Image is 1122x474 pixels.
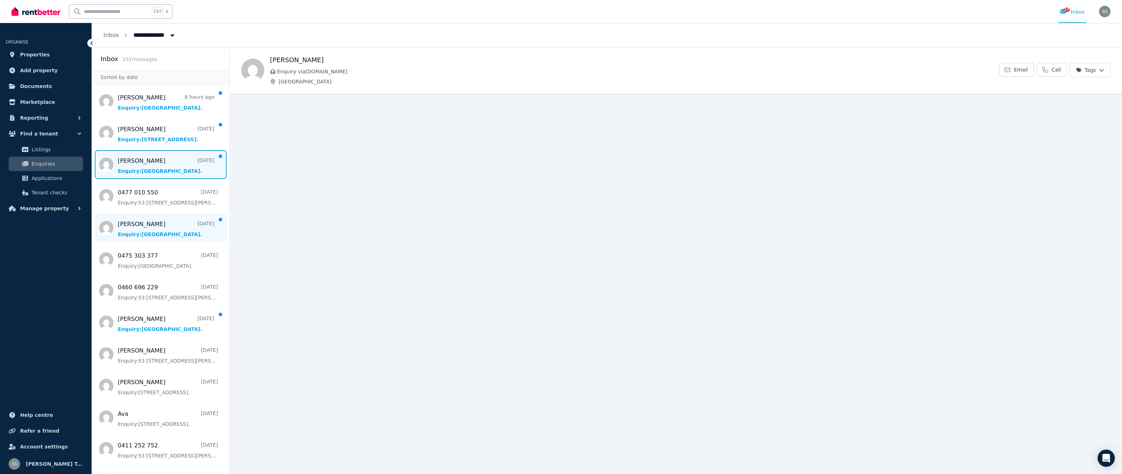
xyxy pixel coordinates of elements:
span: [PERSON_NAME] Total Real Estate [26,460,83,468]
span: Email [1014,66,1028,73]
h2: Inbox [101,54,118,64]
span: Enquiry via [DOMAIN_NAME] [277,68,999,75]
a: Account settings [6,440,86,454]
span: Add property [20,66,58,75]
a: Listings [9,142,83,157]
a: Enquiries [9,157,83,171]
span: Ctrl [152,7,163,16]
button: Find a tenant [6,126,86,141]
a: Call [1037,63,1067,77]
a: 0460 696 229[DATE]Enquiry:53 [STREET_ADDRESS][PERSON_NAME]. [118,283,218,301]
a: [PERSON_NAME][DATE]Enquiry:[GEOGRAPHIC_DATA]. [118,220,214,238]
a: Help centre [6,408,86,422]
span: Reporting [20,114,48,122]
img: RentBetter [11,6,60,17]
button: Tags [1070,63,1111,77]
span: Tenant checks [32,188,80,197]
span: Marketplace [20,98,55,106]
a: 0477 010 550[DATE]Enquiry:53 [STREET_ADDRESS][PERSON_NAME]. [118,188,218,206]
span: Listings [32,145,80,154]
a: Marketplace [6,95,86,109]
a: [PERSON_NAME]8 hours agoEnquiry:[GEOGRAPHIC_DATA]. [118,93,214,111]
a: Email [999,63,1034,77]
a: [PERSON_NAME][DATE]Enquiry:53 [STREET_ADDRESS][PERSON_NAME]. [118,346,218,364]
span: Tags [1076,66,1096,74]
span: Call [1052,66,1061,73]
span: ORGANISE [6,40,28,45]
span: k [166,9,168,14]
span: Enquiries [32,160,80,168]
a: Add property [6,63,86,78]
a: [PERSON_NAME][DATE]Enquiry:[GEOGRAPHIC_DATA]. [118,157,214,175]
div: Sorted by date [92,70,229,84]
a: [PERSON_NAME][DATE]Enquiry:[GEOGRAPHIC_DATA]. [118,315,214,333]
span: 151 message s [122,56,157,62]
a: Ava[DATE]Enquiry:[STREET_ADDRESS]. [118,410,218,428]
img: Sue Seivers Total Real Estate [1099,6,1111,17]
span: Help centre [20,411,53,419]
span: Documents [20,82,52,91]
a: 0475 303 377[DATE]Enquiry:[GEOGRAPHIC_DATA]. [118,252,218,270]
a: Tenant checks [9,185,83,200]
button: Manage property [6,201,86,216]
div: Open Intercom Messenger [1098,450,1115,467]
span: Applications [32,174,80,183]
a: Inbox [103,32,119,38]
a: [PERSON_NAME][DATE]Enquiry:[STREET_ADDRESS]. [118,378,218,396]
a: [PERSON_NAME][DATE]Enquiry:[STREET_ADDRESS]. [118,125,214,143]
img: Sue Seivers Total Real Estate [9,458,20,470]
button: Reporting [6,111,86,125]
img: Raj [241,59,264,82]
span: Manage property [20,204,69,213]
a: Properties [6,47,86,62]
span: Properties [20,50,50,59]
a: 0411 252 752[DATE]Enquiry:53 [STREET_ADDRESS][PERSON_NAME]. [118,441,218,459]
span: Refer a friend [20,427,59,435]
a: Refer a friend [6,424,86,438]
a: Documents [6,79,86,93]
span: [GEOGRAPHIC_DATA] [279,78,999,85]
span: Find a tenant [20,129,58,138]
h1: [PERSON_NAME] [270,55,999,65]
span: 27 [1064,8,1070,12]
div: Inbox [1060,8,1085,15]
a: Applications [9,171,83,185]
nav: Breadcrumb [92,23,187,47]
span: Account settings [20,442,68,451]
